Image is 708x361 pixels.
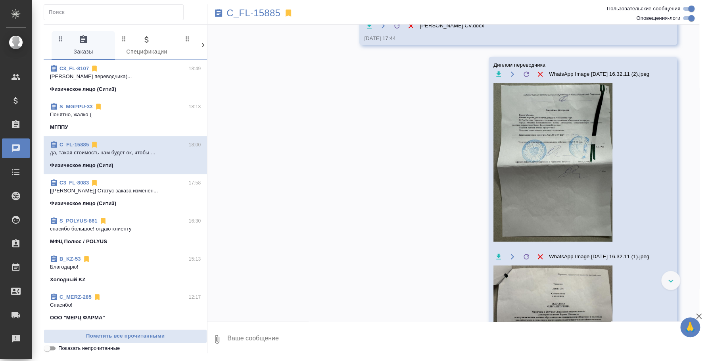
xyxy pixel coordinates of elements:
[44,98,207,136] div: S_MGPPU-3318:13Понятно, жалко (МГППУ
[189,255,201,263] p: 15:13
[44,136,207,174] div: C_FL-1588518:00да, такая стоимость нам будет ок, чтобы ...Физическое лицо (Сити)
[59,65,89,71] a: C3_FL-8107
[44,212,207,250] div: S_POLYUS-86116:30спасибо большое! отдаю клиентуМФЦ Полюс / POLYUS
[183,35,237,57] span: Клиенты
[93,293,101,301] svg: Отписаться
[420,22,484,30] span: [PERSON_NAME] CV.docx
[364,21,374,31] button: Скачать
[59,180,89,186] a: C3_FL-8083
[58,344,120,352] span: Показать непрочитанные
[44,174,207,212] div: C3_FL-808317:58[[PERSON_NAME]] Статус заказа изменен...Физическое лицо (Сити3)
[521,69,531,79] label: Обновить файл
[189,65,201,73] p: 18:49
[120,35,128,42] svg: Зажми и перетащи, чтобы поменять порядок вкладок
[680,317,700,337] button: 🙏
[56,35,110,57] span: Заказы
[406,21,416,31] button: Удалить файл
[57,35,64,42] svg: Зажми и перетащи, чтобы поменять порядок вкладок
[49,7,183,18] input: Поиск
[59,256,81,262] a: B_KZ-53
[50,111,201,119] p: Понятно, жалко (
[99,217,107,225] svg: Отписаться
[44,250,207,288] div: B_KZ-5315:13Благодарю!Холодный KZ
[507,252,517,261] button: Открыть на драйве
[90,65,98,73] svg: Отписаться
[90,141,98,149] svg: Отписаться
[120,35,174,57] span: Спецификации
[636,14,680,22] span: Оповещения-логи
[50,161,113,169] p: Физическое лицо (Сити)
[94,103,102,111] svg: Отписаться
[184,35,191,42] svg: Зажми и перетащи, чтобы поменять порядок вкладок
[507,69,517,79] button: Открыть на драйве
[50,200,116,207] p: Физическое лицо (Сити3)
[535,69,545,79] button: Удалить файл
[50,314,105,322] p: ООО "МЕРЦ ФАРМА"
[44,60,207,98] div: C3_FL-810718:49[PERSON_NAME] переводчика)...Физическое лицо (Сити3)
[50,225,201,233] p: спасибо большое! отдаю клиенту
[50,276,86,284] p: Холодный KZ
[535,252,545,261] button: Удалить файл
[48,332,203,341] span: Пометить все прочитанными
[50,73,201,81] p: [PERSON_NAME] переводчика)...
[50,123,68,131] p: МГППУ
[493,252,503,261] button: Скачать
[189,141,201,149] p: 18:00
[50,187,201,195] p: [[PERSON_NAME]] Статус заказа изменен...
[50,238,107,246] p: МФЦ Полюс / POLYUS
[189,217,201,225] p: 16:30
[83,255,90,263] svg: Отписаться
[493,83,612,242] img: WhatsApp Image 2025-06-11 at 16.32.11 (2).jpeg
[683,319,697,336] span: 🙏
[606,5,680,13] span: Пользовательские сообщения
[59,294,92,300] a: C_MERZ-285
[378,21,388,31] button: Открыть на драйве
[90,179,98,187] svg: Отписаться
[549,253,649,261] span: WhatsApp Image [DATE] 16.32.11 (1).jpeg
[392,21,402,31] label: Обновить файл
[364,35,649,42] div: [DATE] 17:44
[59,142,89,148] a: C_FL-15885
[50,85,116,93] p: Физическое лицо (Сити3)
[59,104,93,109] a: S_MGPPU-33
[189,179,201,187] p: 17:58
[189,293,201,301] p: 12:17
[50,301,201,309] p: Спасибо!
[50,263,201,271] p: Благодарю!
[44,329,207,343] button: Пометить все прочитанными
[50,149,201,157] p: да, такая стоимость нам будет ок, чтобы ...
[493,61,649,69] span: Диплом переводчика
[189,103,201,111] p: 18:13
[493,69,503,79] button: Скачать
[44,288,207,326] div: C_MERZ-28512:17Спасибо!ООО "МЕРЦ ФАРМА"
[521,252,531,261] label: Обновить файл
[59,218,98,224] a: S_POLYUS-861
[549,70,649,78] span: WhatsApp Image [DATE] 16.32.11 (2).jpeg
[226,9,280,17] a: C_FL-15885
